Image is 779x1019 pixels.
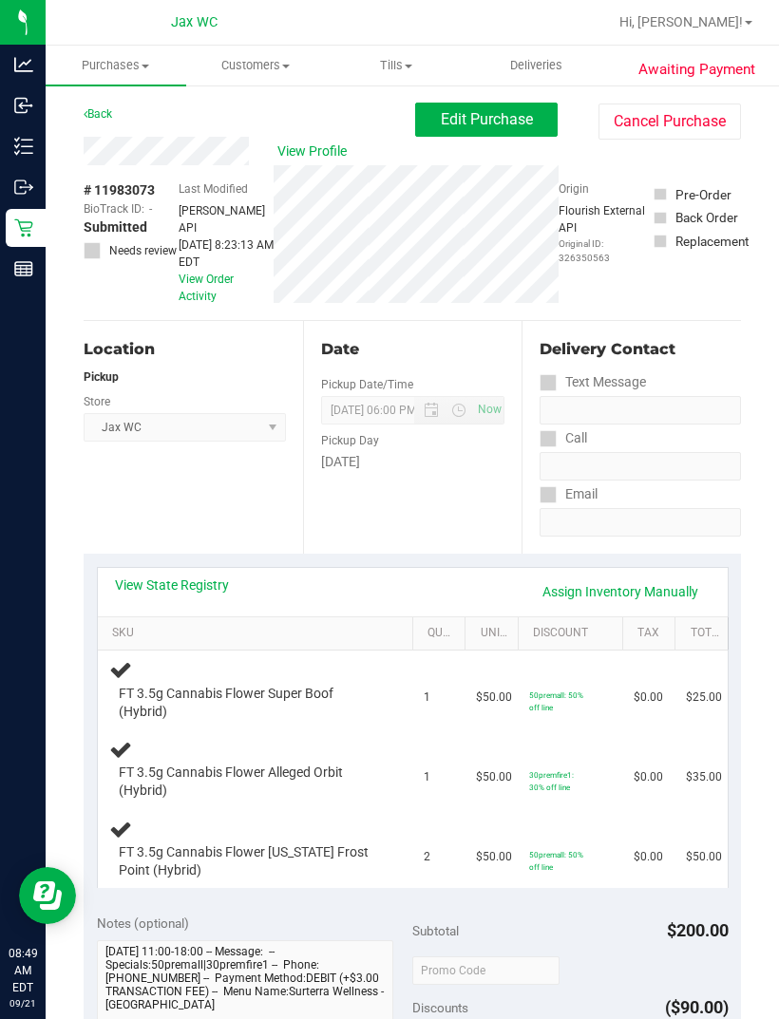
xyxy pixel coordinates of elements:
a: Quantity [427,626,458,641]
span: Awaiting Payment [638,59,755,81]
span: ($90.00) [665,997,729,1017]
div: Delivery Contact [540,338,741,361]
span: $50.00 [476,848,512,866]
span: Submitted [84,217,147,237]
p: 09/21 [9,996,37,1010]
span: FT 3.5g Cannabis Flower Alleged Orbit (Hybrid) [119,764,382,800]
p: 08:49 AM EDT [9,945,37,996]
button: Cancel Purchase [598,104,741,140]
div: Back Order [675,208,738,227]
a: Assign Inventory Manually [530,576,711,608]
div: Location [84,338,286,361]
span: $35.00 [686,768,722,786]
span: # 11983073 [84,180,155,200]
span: Deliveries [484,57,588,74]
span: $0.00 [634,689,663,707]
inline-svg: Outbound [14,178,33,197]
a: Unit Price [481,626,511,641]
span: Subtotal [412,923,459,938]
inline-svg: Reports [14,259,33,278]
a: SKU [112,626,406,641]
label: Store [84,393,110,410]
span: Jax WC [171,14,218,30]
span: 2 [424,848,430,866]
span: $200.00 [667,920,729,940]
input: Format: (999) 999-9999 [540,452,741,481]
div: Flourish External API [559,202,654,265]
div: [DATE] 8:23:13 AM EDT [179,236,274,271]
span: BioTrack ID: [84,200,144,217]
span: 1 [424,768,430,786]
p: Original ID: 326350563 [559,236,654,265]
label: Email [540,481,598,508]
a: Back [84,107,112,121]
span: 50premall: 50% off line [529,690,583,712]
span: 30premfire1: 30% off line [529,770,574,792]
span: FT 3.5g Cannabis Flower Super Boof (Hybrid) [119,685,382,721]
a: View Order Activity [179,273,234,303]
a: View State Registry [115,576,229,594]
div: [DATE] [321,452,505,472]
span: Purchases [46,57,186,74]
span: View Profile [277,142,353,161]
span: $50.00 [476,689,512,707]
span: Notes (optional) [97,915,189,931]
div: Date [321,338,505,361]
input: Promo Code [412,956,560,985]
a: Discount [533,626,616,641]
button: Edit Purchase [415,103,558,137]
span: $0.00 [634,768,663,786]
a: Purchases [46,46,186,85]
span: $50.00 [476,768,512,786]
label: Call [540,425,587,452]
span: Needs review [109,242,177,259]
div: [PERSON_NAME] API [179,202,274,236]
span: Edit Purchase [441,110,533,128]
span: $50.00 [686,848,722,866]
div: Pre-Order [675,185,731,204]
label: Last Modified [179,180,248,198]
label: Pickup Day [321,432,379,449]
iframe: Resource center [19,867,76,924]
label: Text Message [540,368,646,396]
span: 50premall: 50% off line [529,850,583,872]
inline-svg: Retail [14,218,33,237]
div: Replacement [675,232,749,251]
span: FT 3.5g Cannabis Flower [US_STATE] Frost Point (Hybrid) [119,843,382,879]
span: Tills [327,57,465,74]
a: Tills [326,46,466,85]
span: $25.00 [686,689,722,707]
span: - [149,200,152,217]
span: Hi, [PERSON_NAME]! [619,14,743,29]
a: Customers [186,46,327,85]
inline-svg: Analytics [14,55,33,74]
span: $0.00 [634,848,663,866]
inline-svg: Inbound [14,96,33,115]
label: Pickup Date/Time [321,376,413,393]
a: Tax [637,626,668,641]
input: Format: (999) 999-9999 [540,396,741,425]
span: Customers [187,57,326,74]
a: Total [691,626,721,641]
span: 1 [424,689,430,707]
strong: Pickup [84,370,119,384]
a: Deliveries [466,46,607,85]
label: Origin [559,180,589,198]
inline-svg: Inventory [14,137,33,156]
